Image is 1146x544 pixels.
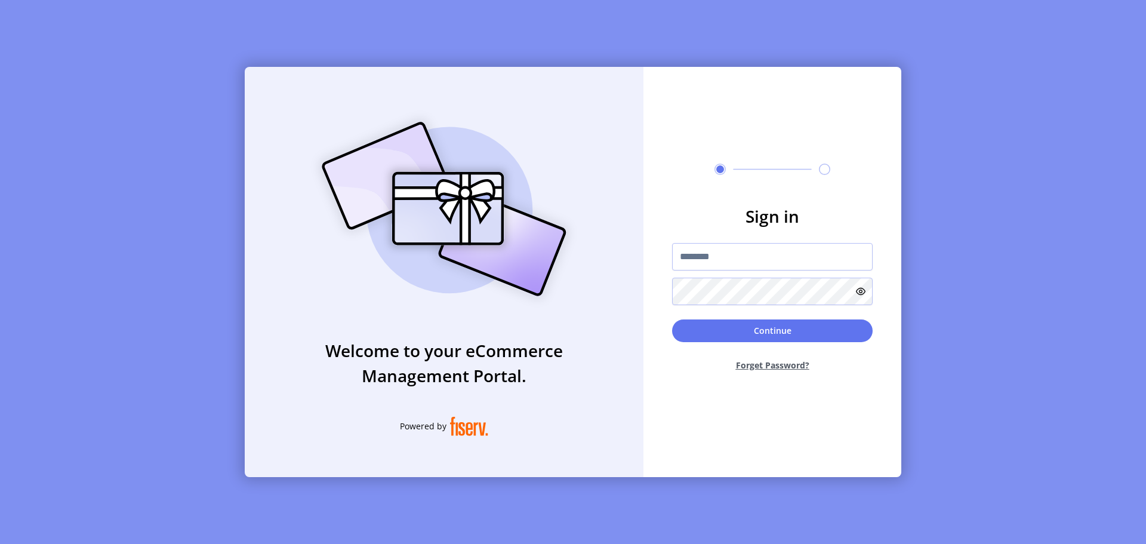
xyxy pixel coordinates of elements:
[245,338,643,388] h3: Welcome to your eCommerce Management Portal.
[672,349,873,381] button: Forget Password?
[400,420,446,432] span: Powered by
[672,319,873,342] button: Continue
[672,204,873,229] h3: Sign in
[304,109,584,309] img: card_Illustration.svg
